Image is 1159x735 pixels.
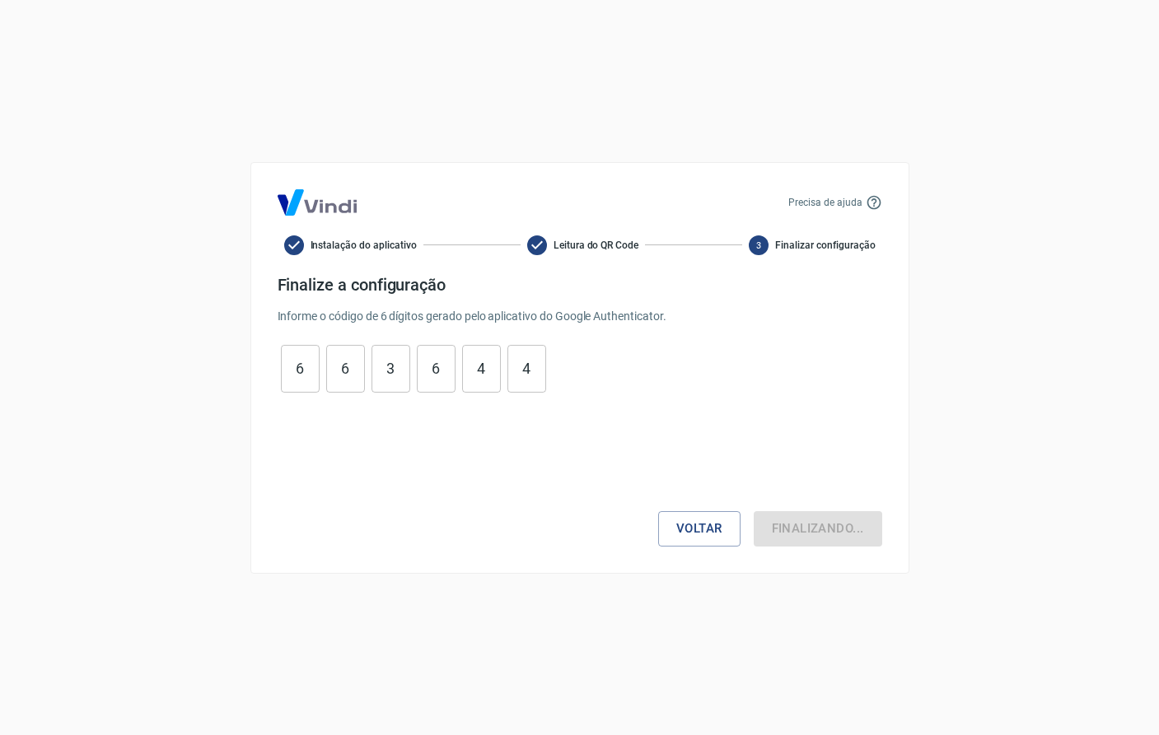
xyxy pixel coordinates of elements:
[554,238,638,253] span: Leitura do QR Code
[756,240,761,250] text: 3
[775,238,875,253] span: Finalizar configuração
[311,238,417,253] span: Instalação do aplicativo
[278,189,357,216] img: Logo Vind
[278,308,882,325] p: Informe o código de 6 dígitos gerado pelo aplicativo do Google Authenticator.
[788,195,862,210] p: Precisa de ajuda
[658,511,741,546] button: Voltar
[278,275,882,295] h4: Finalize a configuração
